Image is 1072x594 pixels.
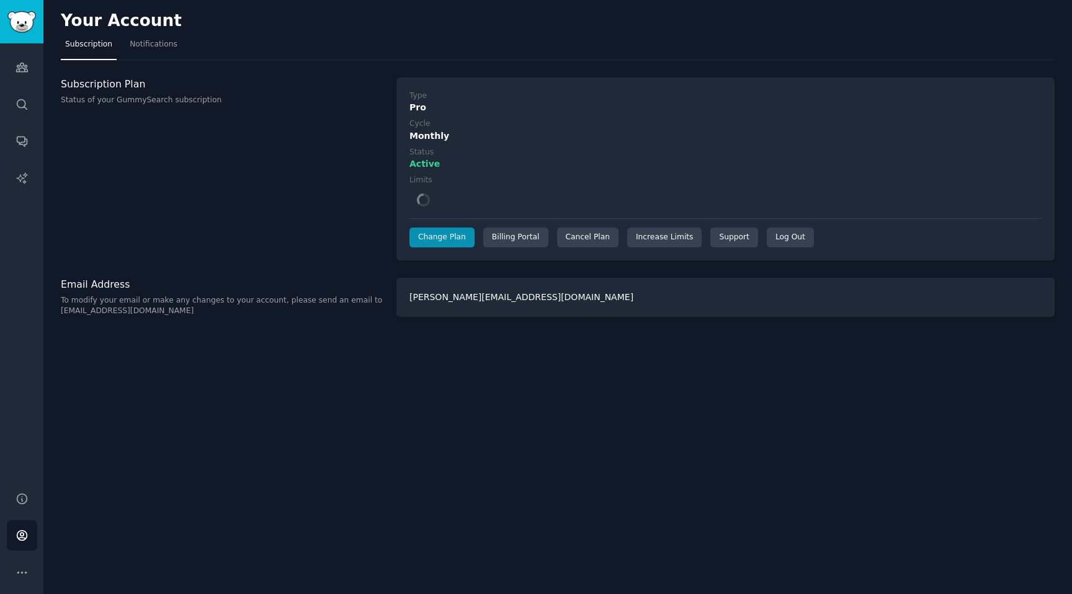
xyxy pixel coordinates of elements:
div: Limits [409,175,432,186]
a: Subscription [61,35,117,60]
div: Type [409,91,427,102]
h3: Subscription Plan [61,78,383,91]
h3: Email Address [61,278,383,291]
div: [PERSON_NAME][EMAIL_ADDRESS][DOMAIN_NAME] [396,278,1055,317]
div: Log Out [767,228,814,247]
div: Pro [409,101,1042,114]
span: Active [409,157,440,171]
img: GummySearch logo [7,11,36,33]
a: Change Plan [409,228,475,247]
div: Monthly [409,130,1042,143]
p: Status of your GummySearch subscription [61,95,383,106]
div: Cycle [409,118,430,130]
div: Cancel Plan [557,228,619,247]
span: Notifications [130,39,177,50]
span: Subscription [65,39,112,50]
div: Billing Portal [483,228,548,247]
a: Increase Limits [627,228,702,247]
div: Status [409,147,434,158]
a: Support [710,228,757,247]
p: To modify your email or make any changes to your account, please send an email to [EMAIL_ADDRESS]... [61,295,383,317]
h2: Your Account [61,11,182,31]
a: Notifications [125,35,182,60]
